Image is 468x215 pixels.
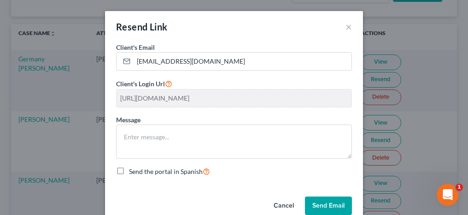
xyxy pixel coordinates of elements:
[116,78,172,89] label: Client's Login Url
[345,21,352,32] button: ×
[456,184,463,191] span: 1
[116,43,155,51] span: Client's Email
[129,167,203,175] span: Send the portal in Spanish
[134,53,351,70] input: Enter email...
[305,197,352,215] button: Send Email
[116,20,167,33] div: Resend Link
[117,90,351,107] input: --
[437,184,459,206] iframe: Intercom live chat
[116,115,140,125] label: Message
[266,197,301,215] button: Cancel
